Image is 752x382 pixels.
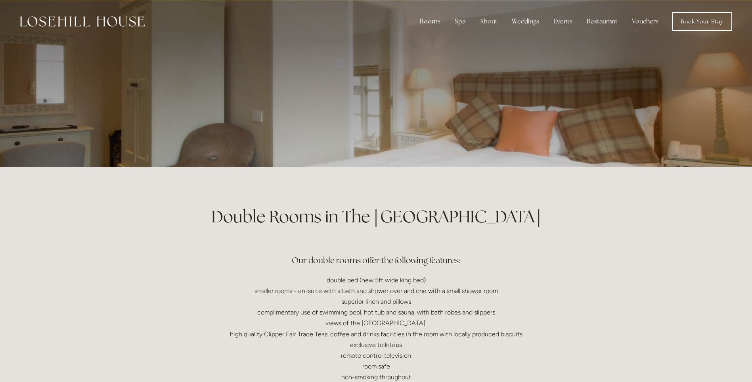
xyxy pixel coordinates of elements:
[672,12,732,31] a: Book Your Stay
[473,14,504,29] div: About
[413,14,447,29] div: Rooms
[20,16,145,27] img: Losehill House
[187,205,566,228] h1: Double Rooms in The [GEOGRAPHIC_DATA]
[580,14,624,29] div: Restaurant
[626,14,665,29] a: Vouchers
[187,237,566,268] h3: Our double rooms offer the following features:
[547,14,579,29] div: Events
[505,14,545,29] div: Weddings
[448,14,472,29] div: Spa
